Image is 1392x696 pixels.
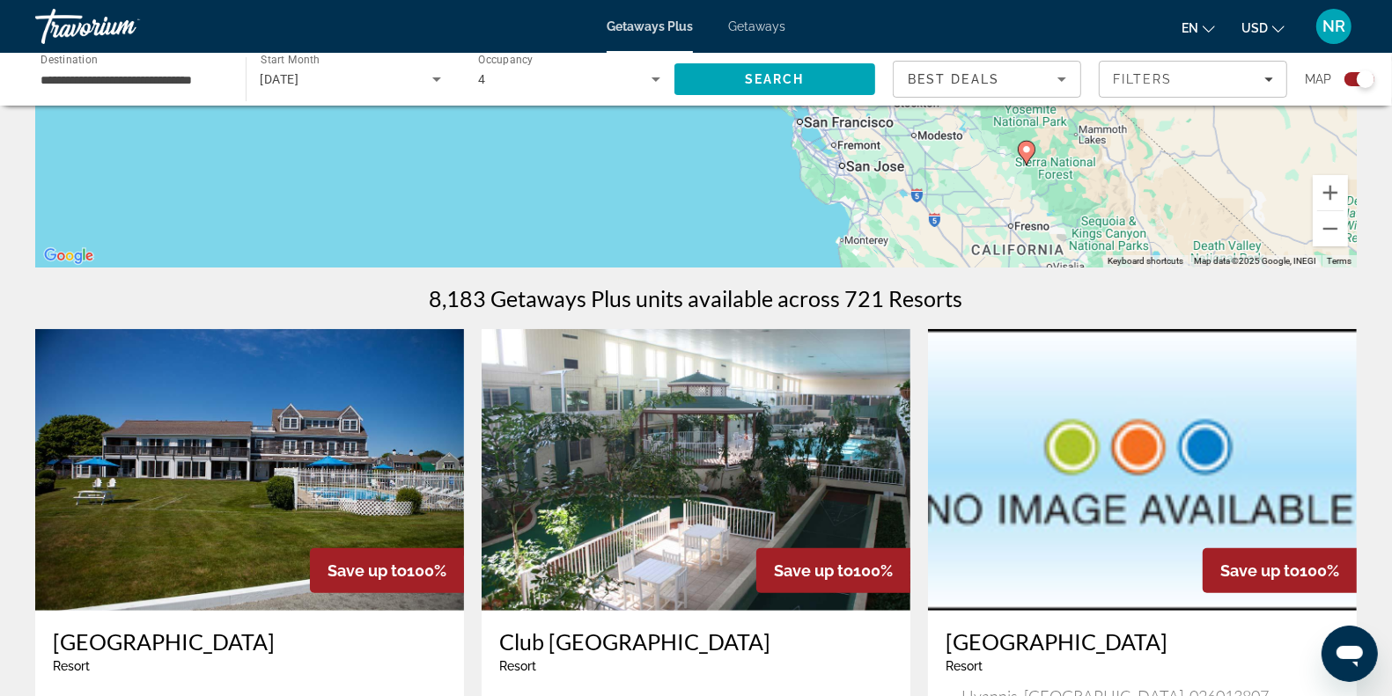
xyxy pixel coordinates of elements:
[499,659,536,673] span: Resort
[908,69,1066,90] mat-select: Sort by
[1182,15,1215,40] button: Change language
[430,285,963,311] h1: 8,183 Getaways Plus units available across 721 Resorts
[41,70,223,91] input: Select destination
[35,4,211,49] a: Travorium
[1241,15,1285,40] button: Change currency
[1182,21,1198,35] span: en
[499,628,893,655] a: Club [GEOGRAPHIC_DATA]
[53,659,90,673] span: Resort
[946,628,1339,655] a: [GEOGRAPHIC_DATA]
[310,548,464,593] div: 100%
[908,72,999,86] span: Best Deals
[1099,61,1287,98] button: Filters
[261,55,320,67] span: Start Month
[482,329,910,611] img: Club Destin Resort
[774,561,853,580] span: Save up to
[328,561,407,580] span: Save up to
[928,329,1357,611] img: Courtyard Resort
[1322,626,1378,682] iframe: Button to launch messaging window
[40,245,98,267] a: Open this area in Google Maps (opens a new window)
[1327,256,1351,266] a: Terms (opens in new tab)
[1113,72,1173,86] span: Filters
[478,55,534,67] span: Occupancy
[53,628,446,655] a: [GEOGRAPHIC_DATA]
[1313,211,1348,246] button: Zoom out
[35,329,464,611] img: Beachside Village
[1313,175,1348,210] button: Zoom in
[756,548,910,593] div: 100%
[41,54,98,66] span: Destination
[1220,561,1300,580] span: Save up to
[1322,18,1345,35] span: NR
[946,659,983,673] span: Resort
[261,72,299,86] span: [DATE]
[1311,8,1357,45] button: User Menu
[1241,21,1268,35] span: USD
[1203,548,1357,593] div: 100%
[745,72,805,86] span: Search
[1108,255,1183,267] button: Keyboard shortcuts
[40,245,98,267] img: Google
[607,19,693,33] a: Getaways Plus
[1305,67,1331,92] span: Map
[478,72,485,86] span: 4
[674,63,876,95] button: Search
[1194,256,1316,266] span: Map data ©2025 Google, INEGI
[728,19,785,33] a: Getaways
